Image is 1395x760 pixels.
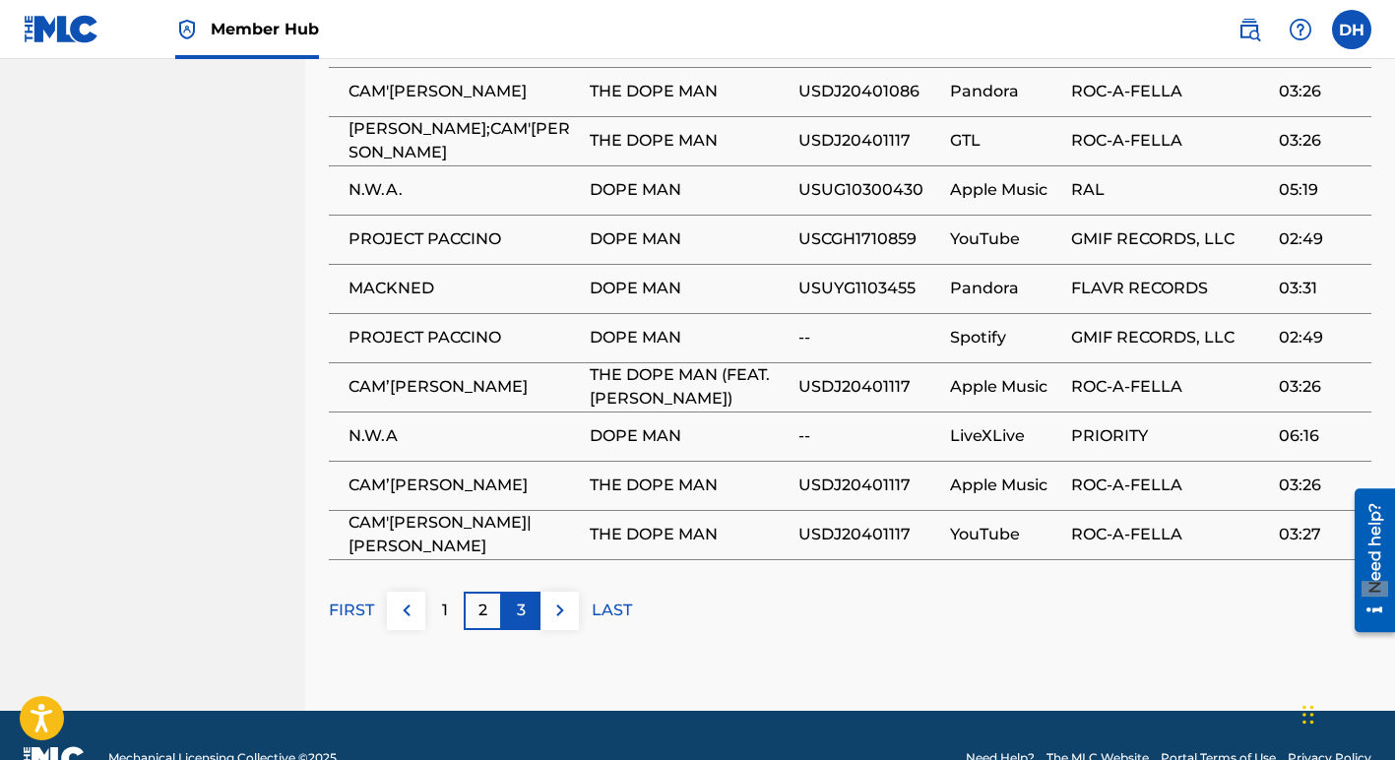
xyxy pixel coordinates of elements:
[24,15,99,43] img: MLC Logo
[349,80,580,103] span: CAM'[PERSON_NAME]
[442,599,448,622] p: 1
[798,80,940,103] span: USDJ20401086
[1279,227,1362,251] span: 02:49
[1279,326,1362,349] span: 02:49
[349,375,580,399] span: CAM’[PERSON_NAME]
[548,599,572,622] img: right
[590,277,789,300] span: DOPE MAN
[1071,80,1270,103] span: ROC-A-FELLA
[1279,424,1362,448] span: 06:16
[349,178,580,202] span: N.W.A.
[395,599,418,622] img: left
[950,474,1061,497] span: Apple Music
[950,80,1061,103] span: Pandora
[1071,326,1270,349] span: GMIF RECORDS, LLC
[950,178,1061,202] span: Apple Music
[175,18,199,41] img: Top Rightsholder
[798,178,940,202] span: USUG10300430
[798,129,940,153] span: USDJ20401117
[950,375,1061,399] span: Apple Music
[950,326,1061,349] span: Spotify
[329,599,374,622] p: FIRST
[1279,80,1362,103] span: 03:26
[1071,375,1270,399] span: ROC-A-FELLA
[349,227,580,251] span: PROJECT PACCINO
[478,599,487,622] p: 2
[517,599,526,622] p: 3
[211,18,319,40] span: Member Hub
[1071,523,1270,546] span: ROC-A-FELLA
[798,523,940,546] span: USDJ20401117
[1297,665,1395,760] iframe: Chat Widget
[798,227,940,251] span: USCGH1710859
[950,227,1061,251] span: YouTube
[798,375,940,399] span: USDJ20401117
[1279,277,1362,300] span: 03:31
[950,277,1061,300] span: Pandora
[1281,10,1320,49] div: Help
[590,227,789,251] span: DOPE MAN
[1071,474,1270,497] span: ROC-A-FELLA
[590,474,789,497] span: THE DOPE MAN
[1279,178,1362,202] span: 05:19
[1071,227,1270,251] span: GMIF RECORDS, LLC
[1071,277,1270,300] span: FLAVR RECORDS
[950,424,1061,448] span: LiveXLive
[349,326,580,349] span: PROJECT PACCINO
[1340,480,1395,639] iframe: Resource Center
[950,523,1061,546] span: YouTube
[349,424,580,448] span: N.W.A
[590,326,789,349] span: DOPE MAN
[1071,129,1270,153] span: ROC-A-FELLA
[592,599,632,622] p: LAST
[590,80,789,103] span: THE DOPE MAN
[590,363,789,411] span: THE DOPE MAN (FEAT. [PERSON_NAME])
[1279,375,1362,399] span: 03:26
[1302,685,1314,744] div: Drag
[1332,10,1371,49] div: User Menu
[798,424,940,448] span: --
[349,511,580,558] span: CAM'[PERSON_NAME]|[PERSON_NAME]
[1071,178,1270,202] span: RAL
[1279,474,1362,497] span: 03:26
[590,129,789,153] span: THE DOPE MAN
[798,326,940,349] span: --
[349,117,580,164] span: [PERSON_NAME];CAM'[PERSON_NAME]
[1230,10,1269,49] a: Public Search
[950,129,1061,153] span: GTL
[1237,18,1261,41] img: search
[1279,129,1362,153] span: 03:26
[1071,424,1270,448] span: PRIORITY
[1289,18,1312,41] img: help
[798,277,940,300] span: USUYG1103455
[349,277,580,300] span: MACKNED
[590,424,789,448] span: DOPE MAN
[349,474,580,497] span: CAM’[PERSON_NAME]
[798,474,940,497] span: USDJ20401117
[590,523,789,546] span: THE DOPE MAN
[1279,523,1362,546] span: 03:27
[590,178,789,202] span: DOPE MAN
